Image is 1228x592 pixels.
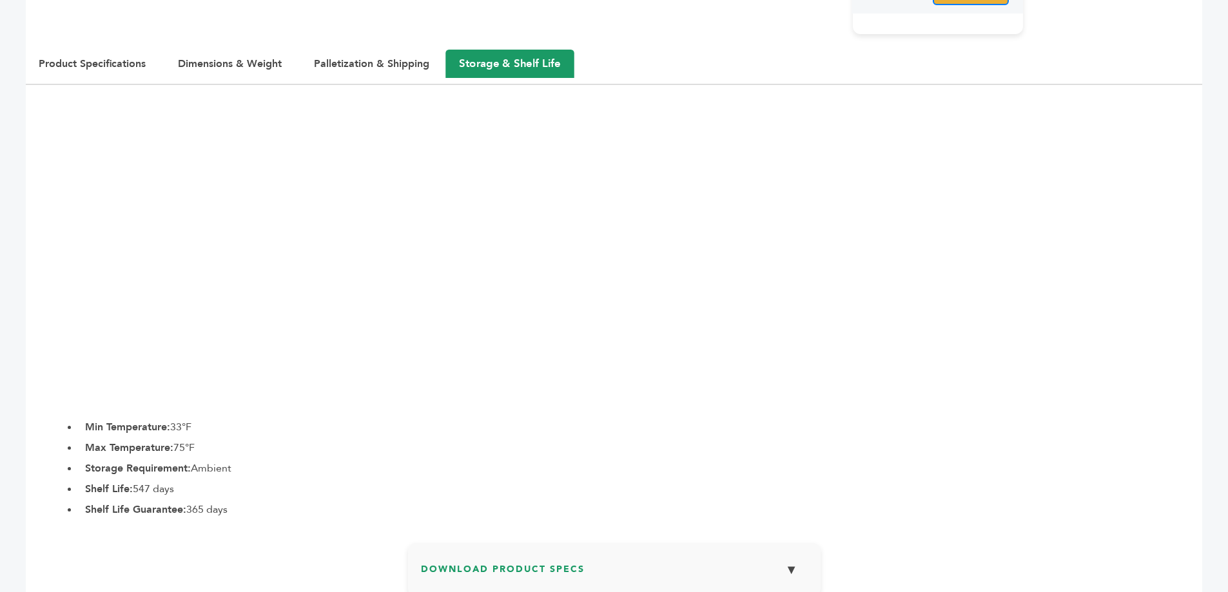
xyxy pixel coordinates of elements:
b: Storage Requirement: [85,461,191,475]
li: 75°F [79,440,1202,455]
b: Shelf Life Guarantee: [85,502,186,517]
li: 33°F [79,419,1202,435]
button: Dimensions & Weight [165,50,295,77]
b: Max Temperature: [85,441,173,455]
button: ▼ [775,556,808,584]
button: Storage & Shelf Life [445,50,574,78]
button: Palletization & Shipping [301,50,442,77]
b: Min Temperature: [85,420,170,434]
li: 547 days [79,481,1202,497]
button: Product Specifications [26,50,159,77]
li: Ambient [79,461,1202,476]
b: Shelf Life: [85,482,133,496]
li: 365 days [79,502,1202,517]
